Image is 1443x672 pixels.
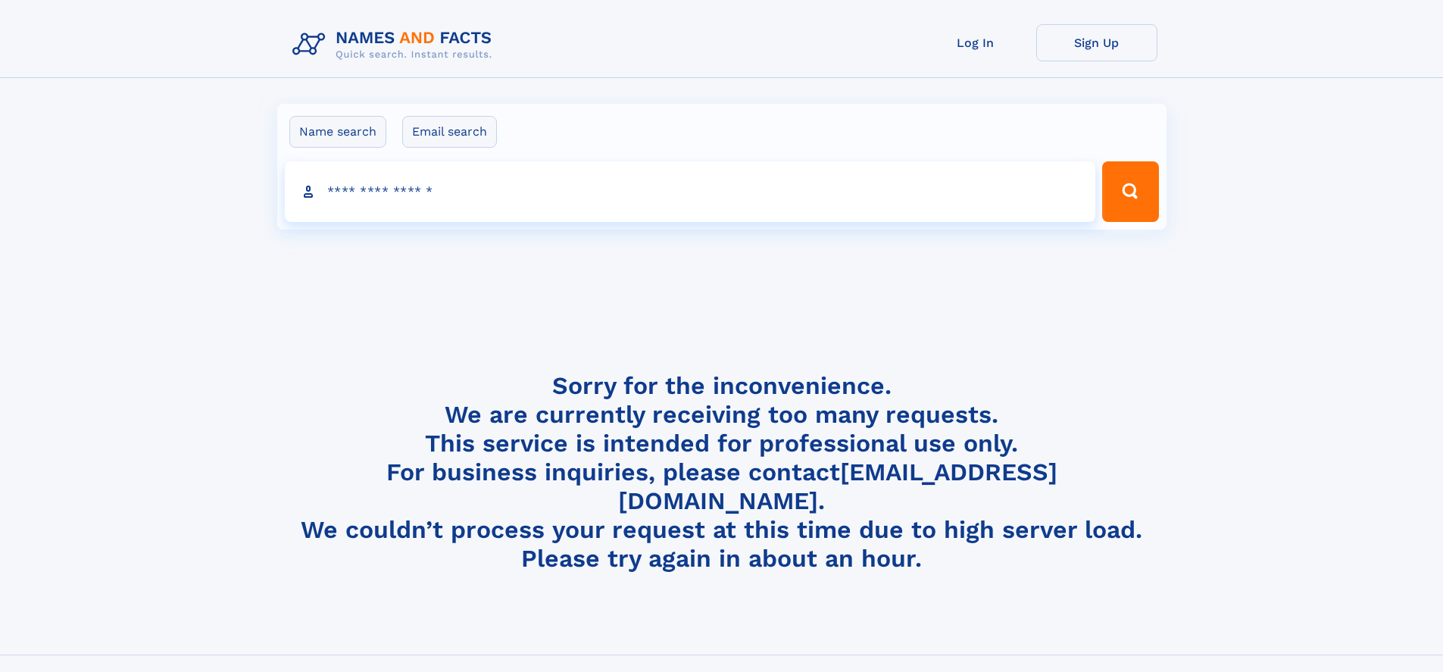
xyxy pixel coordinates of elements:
[915,24,1036,61] a: Log In
[286,371,1157,574] h4: Sorry for the inconvenience. We are currently receiving too many requests. This service is intend...
[1036,24,1157,61] a: Sign Up
[1102,161,1158,222] button: Search Button
[286,24,504,65] img: Logo Names and Facts
[289,116,386,148] label: Name search
[285,161,1096,222] input: search input
[402,116,497,148] label: Email search
[618,458,1057,515] a: [EMAIL_ADDRESS][DOMAIN_NAME]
